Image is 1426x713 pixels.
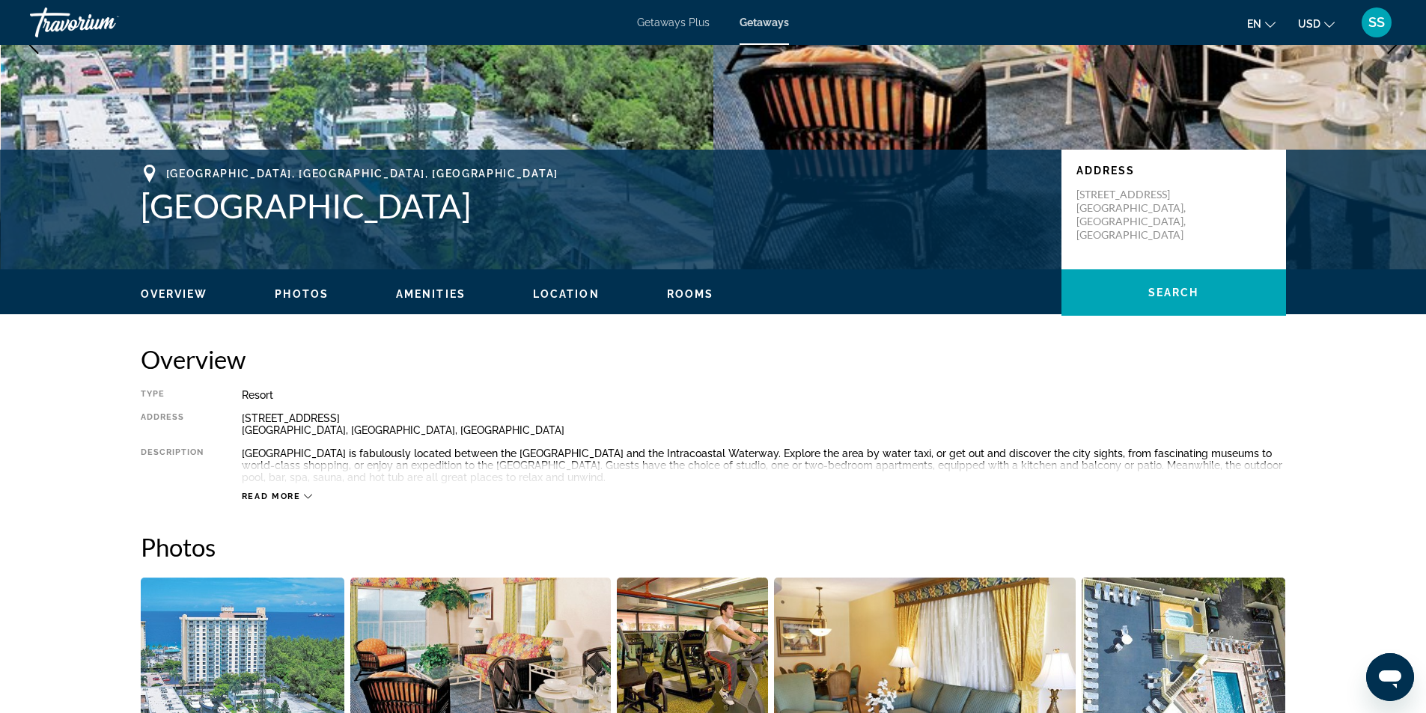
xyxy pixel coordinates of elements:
p: [STREET_ADDRESS] [GEOGRAPHIC_DATA], [GEOGRAPHIC_DATA], [GEOGRAPHIC_DATA] [1076,188,1196,242]
span: USD [1298,18,1320,30]
span: Photos [275,288,329,300]
button: Location [533,287,600,301]
span: Amenities [396,288,466,300]
button: Next image [1374,26,1411,64]
p: Address [1076,165,1271,177]
span: en [1247,18,1261,30]
h2: Overview [141,344,1286,374]
div: [GEOGRAPHIC_DATA] is fabulously located between the [GEOGRAPHIC_DATA] and the Intracoastal Waterw... [242,447,1286,483]
button: Read more [242,491,313,502]
span: Read more [242,492,301,501]
span: Search [1148,287,1199,299]
button: Rooms [667,287,714,301]
span: [GEOGRAPHIC_DATA], [GEOGRAPHIC_DATA], [GEOGRAPHIC_DATA] [166,168,558,180]
a: Getaways [740,16,789,28]
iframe: Button to launch messaging window [1366,653,1414,701]
button: Change currency [1298,13,1335,34]
a: Getaways Plus [637,16,710,28]
span: Location [533,288,600,300]
div: Type [141,389,204,401]
div: Description [141,447,204,483]
button: Amenities [396,287,466,301]
button: User Menu [1357,7,1396,38]
span: SS [1368,15,1385,30]
h1: [GEOGRAPHIC_DATA] [141,186,1046,225]
button: Change language [1247,13,1276,34]
a: Travorium [30,3,180,42]
div: [STREET_ADDRESS] [GEOGRAPHIC_DATA], [GEOGRAPHIC_DATA], [GEOGRAPHIC_DATA] [242,412,1286,436]
div: Resort [242,389,1286,401]
span: Rooms [667,288,714,300]
div: Address [141,412,204,436]
span: Overview [141,288,208,300]
button: Search [1061,269,1286,316]
button: Photos [275,287,329,301]
button: Previous image [15,26,52,64]
h2: Photos [141,532,1286,562]
button: Overview [141,287,208,301]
